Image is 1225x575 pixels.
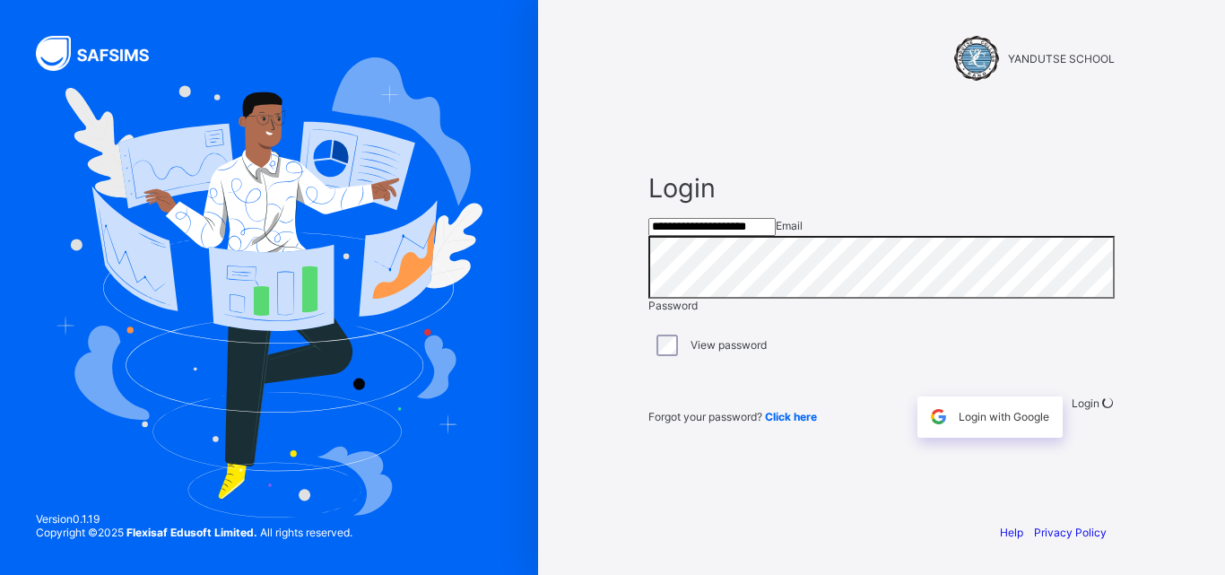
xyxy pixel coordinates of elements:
[776,219,803,232] span: Email
[648,172,1115,204] span: Login
[1034,526,1107,539] a: Privacy Policy
[36,36,170,71] img: SAFSIMS Logo
[648,410,817,423] span: Forgot your password?
[928,406,949,427] img: google.396cfc9801f0270233282035f929180a.svg
[56,57,482,517] img: Hero Image
[765,410,817,423] a: Click here
[1072,396,1099,410] span: Login
[126,526,257,539] strong: Flexisaf Edusoft Limited.
[1008,52,1115,65] span: YANDUTSE SCHOOL
[691,338,767,352] label: View password
[1000,526,1023,539] a: Help
[36,512,352,526] span: Version 0.1.19
[648,299,698,312] span: Password
[36,526,352,539] span: Copyright © 2025 All rights reserved.
[959,410,1049,423] span: Login with Google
